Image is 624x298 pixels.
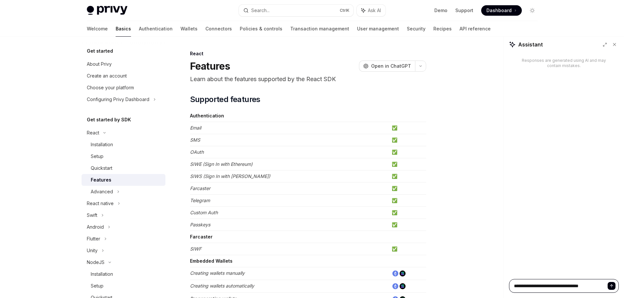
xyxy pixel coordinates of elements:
div: Search... [251,7,270,14]
div: About Privy [87,60,112,68]
a: Connectors [205,21,232,37]
a: Features [82,174,165,186]
em: SIWF [190,246,201,252]
em: Farcaster [190,185,210,191]
div: Configuring Privy Dashboard [87,96,149,103]
a: Authentication [139,21,173,37]
em: OAuth [190,149,204,155]
td: ✅ [389,195,426,207]
td: ✅ [389,122,426,134]
div: NodeJS [87,258,104,266]
td: ✅ [389,207,426,219]
em: Creating wallets automatically [190,283,254,289]
a: Support [455,7,473,14]
em: SIWE (Sign In with Ethereum) [190,161,253,167]
img: solana.png [400,283,406,289]
button: Send message [608,282,615,290]
a: Wallets [180,21,198,37]
div: React native [87,200,114,207]
td: ✅ [389,243,426,255]
a: Welcome [87,21,108,37]
a: Transaction management [290,21,349,37]
div: Flutter [87,235,100,243]
img: ethereum.png [392,283,398,289]
td: ✅ [389,158,426,170]
div: Responses are generated using AI and may contain mistakes. [520,58,608,68]
span: Assistant [518,41,543,48]
strong: Authentication [190,113,224,118]
button: Ask AI [357,5,386,16]
div: Installation [91,141,113,149]
td: ✅ [389,219,426,231]
em: Creating wallets manually [190,270,245,276]
a: About Privy [82,58,165,70]
a: Dashboard [481,5,522,16]
div: Swift [87,211,97,219]
div: Advanced [91,188,113,196]
em: Telegram [190,198,210,203]
a: Choose your platform [82,82,165,94]
a: Setup [82,280,165,292]
td: ✅ [389,134,426,146]
button: Open in ChatGPT [359,61,415,72]
div: Create an account [87,72,127,80]
em: Custom Auth [190,210,218,215]
span: Ctrl K [340,8,350,13]
div: Setup [91,282,104,290]
img: light logo [87,6,127,15]
h5: Get started [87,47,113,55]
em: Passkeys [190,222,210,227]
div: Installation [91,270,113,278]
button: Search...CtrlK [239,5,353,16]
td: ✅ [389,183,426,195]
a: Installation [82,139,165,150]
a: Basics [116,21,131,37]
a: User management [357,21,399,37]
a: Recipes [433,21,452,37]
h5: Get started by SDK [87,116,131,124]
td: ✅ [389,146,426,158]
em: SMS [190,137,200,143]
td: ✅ [389,170,426,183]
img: solana.png [400,271,406,276]
img: ethereum.png [392,271,398,276]
div: React [190,50,426,57]
button: Toggle dark mode [527,5,538,16]
div: Unity [87,247,98,254]
h1: Features [190,60,230,72]
a: Installation [82,268,165,280]
em: Email [190,125,201,131]
span: Supported features [190,94,260,105]
div: React [87,129,99,137]
div: Setup [91,152,104,160]
a: Setup [82,150,165,162]
span: Open in ChatGPT [371,63,411,69]
a: Quickstart [82,162,165,174]
a: Demo [434,7,447,14]
a: Create an account [82,70,165,82]
strong: Farcaster [190,234,213,239]
p: Learn about the features supported by the React SDK [190,75,426,84]
span: Ask AI [368,7,381,14]
div: Android [87,223,104,231]
a: Security [407,21,425,37]
a: API reference [460,21,491,37]
strong: Embedded Wallets [190,258,233,264]
a: Policies & controls [240,21,282,37]
em: SIWS (Sign In with [PERSON_NAME]) [190,173,270,179]
div: Quickstart [91,164,112,172]
div: Features [91,176,111,184]
span: Dashboard [486,7,512,14]
div: Choose your platform [87,84,134,92]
